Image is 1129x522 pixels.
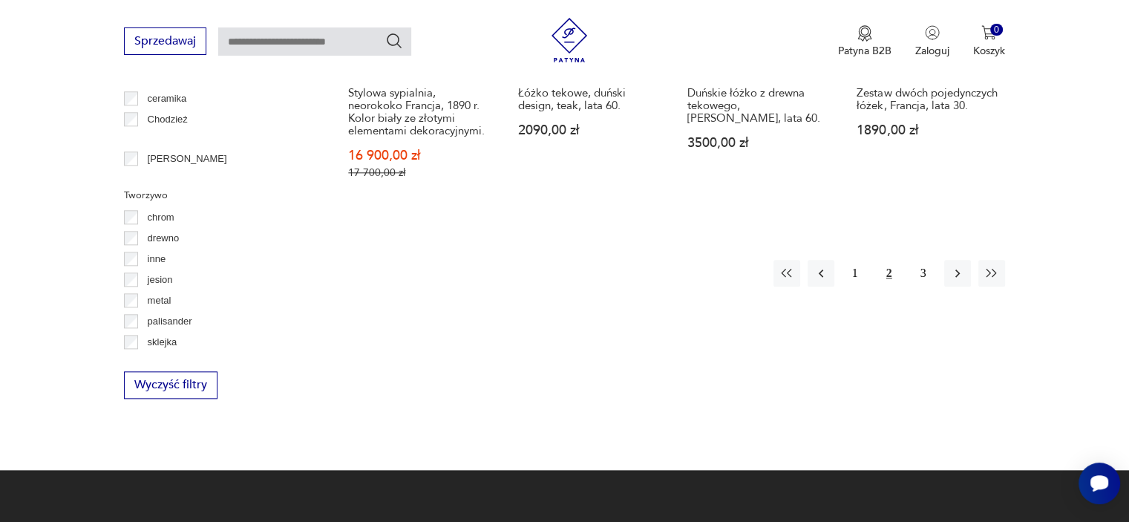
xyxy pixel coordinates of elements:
p: Tworzywo [124,187,306,203]
p: 16 900,00 zł [348,149,489,162]
p: 3500,00 zł [687,137,828,149]
p: 2090,00 zł [518,124,659,137]
button: Szukaj [385,32,403,50]
p: Zaloguj [915,44,949,58]
p: drewno [148,230,180,247]
p: palisander [148,313,192,330]
p: Patyna B2B [838,44,891,58]
img: Ikona koszyka [981,25,996,40]
iframe: Smartsupp widget button [1079,463,1120,504]
p: 1890,00 zł [857,124,998,137]
p: chrom [148,209,174,226]
img: Patyna - sklep z meblami i dekoracjami vintage [547,18,592,62]
a: Ikona medaluPatyna B2B [838,25,891,58]
p: Koszyk [973,44,1005,58]
h3: Stylowa sypialnia, neorokoko Francja, 1890 r. Kolor biały ze złotymi elementami dekoracyjnymi. [348,87,489,137]
button: 2 [876,260,903,287]
h3: Łóżko tekowe, duński design, teak, lata 60. [518,87,659,112]
button: Patyna B2B [838,25,891,58]
button: Sprzedawaj [124,27,206,55]
a: Sprzedawaj [124,37,206,48]
p: sklejka [148,334,177,350]
img: Ikonka użytkownika [925,25,940,40]
img: Ikona medalu [857,25,872,42]
button: 0Koszyk [973,25,1005,58]
p: Chodzież [148,111,188,128]
p: teak [148,355,166,371]
div: 0 [990,24,1003,36]
p: 17 700,00 zł [348,166,489,179]
p: ceramika [148,91,187,107]
h3: Duńskie łóżko z drewna tekowego, [PERSON_NAME], lata 60. [687,87,828,125]
button: Wyczyść filtry [124,371,217,399]
p: metal [148,293,171,309]
button: Zaloguj [915,25,949,58]
p: jesion [148,272,173,288]
button: 1 [842,260,868,287]
p: Ćmielów [148,132,185,149]
p: [PERSON_NAME] [148,151,227,167]
h3: Zestaw dwóch pojedynczych łóżek, Francja, lata 30. [857,87,998,112]
p: inne [148,251,166,267]
button: 3 [910,260,937,287]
